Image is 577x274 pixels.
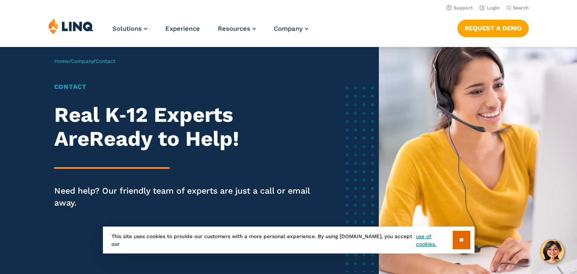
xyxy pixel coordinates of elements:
[112,25,142,32] span: Solutions
[54,58,69,64] a: Home
[165,25,200,32] a: Experience
[218,25,250,32] span: Resources
[274,25,308,32] a: Company
[457,18,529,37] nav: Button Navigation
[48,18,94,34] img: LINQ | K‑12 Software
[513,5,529,11] span: Search
[103,227,474,253] div: This site uses cookies to provide our customers with a more personal experience. By using [DOMAIN...
[54,103,310,151] h2: Real K‑12 Experts Are
[96,58,115,64] span: Contact
[54,58,115,64] span: / /
[112,18,308,46] nav: Primary Navigation
[89,127,239,151] strong: Ready to Help!
[457,20,529,37] a: Request a Demo
[54,82,310,92] h1: Contact
[274,25,303,32] span: Company
[507,5,529,11] button: Open Search Bar
[112,25,147,32] a: Solutions
[218,25,256,32] a: Resources
[480,5,500,11] a: Login
[71,58,94,64] a: Company
[54,185,310,209] p: Need help? Our friendly team of experts are just a call or email away.
[446,5,473,11] a: Support
[540,239,564,263] button: Hello, have a question? Let’s chat.
[416,233,452,248] a: use of cookies.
